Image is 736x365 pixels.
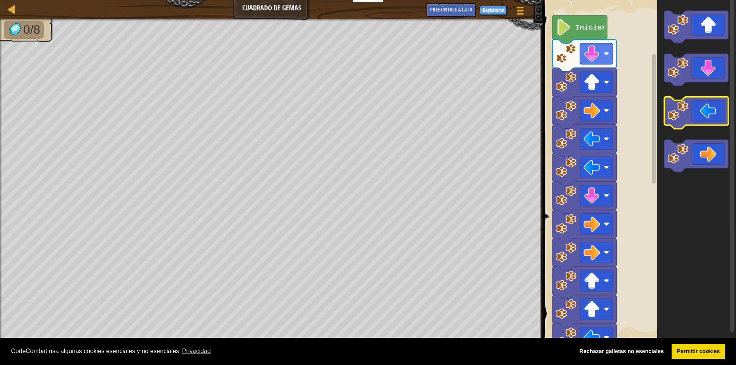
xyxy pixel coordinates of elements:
[677,348,720,354] font: Permitir cookies
[182,348,211,354] font: Privacidad
[574,344,669,359] a: denegar cookies
[672,344,725,359] a: permitir cookies
[580,348,664,354] font: Rechazar galletas no esenciales
[11,348,181,354] font: CodeCombat usa algunas cookies esenciales y no esenciales.
[181,345,212,357] a: Obtenga más información sobre las cookies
